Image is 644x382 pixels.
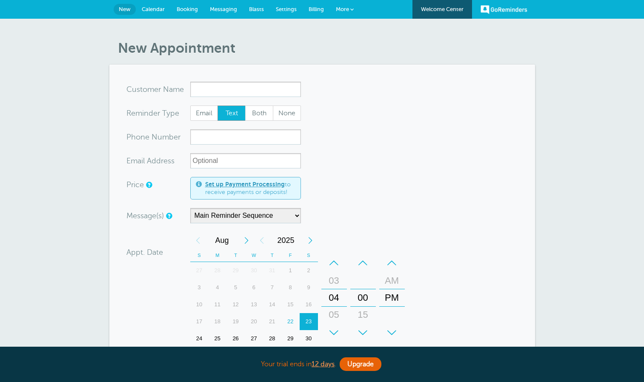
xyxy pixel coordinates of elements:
label: Price [126,181,144,188]
div: 24 [190,330,209,347]
div: 28 [208,262,226,279]
label: Reminder Type [126,109,179,117]
div: ame [126,82,190,97]
div: 30 [353,323,373,340]
div: Friday, August 29 [281,330,300,347]
span: Messaging [210,6,237,12]
div: Next Year [303,232,318,249]
b: 12 days [312,360,335,368]
span: Cus [126,86,140,93]
span: to receive payments or deposits! [205,181,295,196]
div: 27 [245,330,263,347]
label: Email [190,105,218,121]
div: Wednesday, August 6 [245,279,263,296]
div: 03 [324,272,344,289]
span: August [206,232,239,249]
div: Tuesday, August 19 [226,313,245,330]
div: 05 [324,306,344,323]
span: tomer N [140,86,169,93]
div: 20 [245,313,263,330]
th: T [263,249,281,262]
span: Billing [309,6,324,12]
div: ress [126,153,190,168]
span: Booking [177,6,198,12]
div: Saturday, August 9 [300,279,318,296]
div: 31 [263,262,281,279]
div: Tuesday, August 5 [226,279,245,296]
div: 23 [300,313,318,330]
span: il Add [141,157,161,165]
th: T [226,249,245,262]
label: Both [245,105,273,121]
div: Saturday, August 16 [300,296,318,313]
span: 2025 [269,232,303,249]
div: 7 [263,279,281,296]
th: F [281,249,300,262]
div: 13 [245,296,263,313]
div: 21 [263,313,281,330]
div: Wednesday, August 20 [245,313,263,330]
div: 25 [208,330,226,347]
div: Thursday, August 28 [263,330,281,347]
label: Message(s) [126,212,164,220]
div: 2 [300,262,318,279]
div: 06 [324,323,344,340]
div: Thursday, August 21 [263,313,281,330]
div: Today, Friday, August 22 [281,313,300,330]
div: Previous Year [254,232,269,249]
a: New [114,4,136,15]
div: 4 [208,279,226,296]
a: Set up Payment Processing [205,181,285,188]
label: None [273,105,301,121]
a: Upgrade [340,357,381,371]
label: Appt. Date [126,248,163,256]
a: An optional price for the appointment. If you set a price, you can include a payment link in your... [146,182,151,188]
div: Sunday, August 3 [190,279,209,296]
div: Previous Month [190,232,206,249]
div: Next Month [239,232,254,249]
div: Sunday, August 10 [190,296,209,313]
div: 16 [300,296,318,313]
div: Friday, August 15 [281,296,300,313]
span: Email [191,106,218,120]
div: Tuesday, July 29 [226,262,245,279]
div: 30 [300,330,318,347]
div: Your trial ends in . [109,355,535,373]
label: Text [218,105,246,121]
div: 15 [353,306,373,323]
div: Wednesday, August 13 [245,296,263,313]
div: Tuesday, August 12 [226,296,245,313]
th: S [190,249,209,262]
div: Friday, August 8 [281,279,300,296]
div: 17 [190,313,209,330]
span: More [336,6,349,12]
div: Wednesday, July 30 [245,262,263,279]
div: Monday, August 11 [208,296,226,313]
div: 26 [226,330,245,347]
div: 22 [281,313,300,330]
div: AM [382,272,402,289]
div: Sunday, August 24 [190,330,209,347]
div: Thursday, July 31 [263,262,281,279]
div: 11 [208,296,226,313]
th: S [300,249,318,262]
span: Both [246,106,273,120]
div: 27 [190,262,209,279]
div: Monday, August 18 [208,313,226,330]
div: 9 [300,279,318,296]
div: Monday, July 28 [208,262,226,279]
div: 29 [281,330,300,347]
div: Sunday, August 17 [190,313,209,330]
div: PM [382,289,402,306]
div: Monday, August 4 [208,279,226,296]
div: 04 [324,289,344,306]
span: Ema [126,157,141,165]
div: 00 [353,289,373,306]
div: 19 [226,313,245,330]
h1: New Appointment [118,40,535,56]
span: Blasts [249,6,264,12]
input: Optional [190,153,301,168]
div: Thursday, August 7 [263,279,281,296]
div: 6 [245,279,263,296]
